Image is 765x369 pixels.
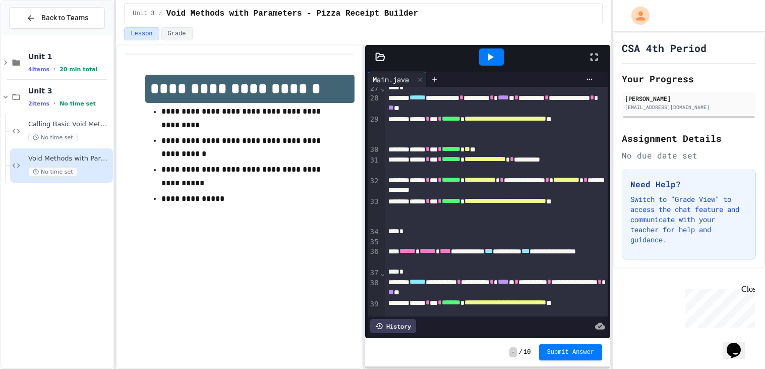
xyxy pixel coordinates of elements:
[41,13,88,23] span: Back to Teams
[622,41,707,55] h1: CSA 4th Period
[621,4,652,27] div: My Account
[161,27,193,40] button: Grade
[9,7,105,29] button: Back to Teams
[539,344,603,360] button: Submit Answer
[368,197,380,227] div: 33
[368,176,380,197] div: 32
[723,329,755,359] iframe: chat widget
[368,115,380,145] div: 29
[368,247,380,268] div: 36
[368,268,380,278] div: 37
[159,10,162,18] span: /
[28,167,78,177] span: No time set
[622,72,756,86] h2: Your Progress
[28,100,49,107] span: 2 items
[380,84,385,92] span: Fold line
[625,94,753,103] div: [PERSON_NAME]
[380,269,385,277] span: Fold line
[630,178,747,190] h3: Need Help?
[523,348,531,356] span: 10
[28,52,111,61] span: Unit 1
[28,66,49,73] span: 4 items
[622,149,756,162] div: No due date set
[368,237,380,247] div: 35
[133,10,154,18] span: Unit 3
[53,65,55,73] span: •
[60,100,96,107] span: No time set
[370,319,416,333] div: History
[368,227,380,237] div: 34
[368,72,427,87] div: Main.java
[368,145,380,155] div: 30
[60,66,97,73] span: 20 min total
[28,120,111,129] span: Calling Basic Void Methods
[547,348,595,356] span: Submit Answer
[368,74,414,85] div: Main.java
[622,131,756,145] h2: Assignment Details
[368,278,380,299] div: 38
[166,8,418,20] span: Void Methods with Parameters - Pizza Receipt Builder
[28,133,78,142] span: No time set
[368,84,380,94] div: 27
[4,4,70,64] div: Chat with us now!Close
[124,27,159,40] button: Lesson
[368,155,380,176] div: 31
[28,86,111,95] span: Unit 3
[368,93,380,115] div: 28
[630,194,747,245] p: Switch to "Grade View" to access the chat feature and communicate with your teacher for help and ...
[368,299,380,330] div: 39
[28,154,111,163] span: Void Methods with Parameters - Pizza Receipt Builder
[53,99,55,108] span: •
[519,348,522,356] span: /
[509,347,517,357] span: -
[681,285,755,328] iframe: chat widget
[625,103,753,111] div: [EMAIL_ADDRESS][DOMAIN_NAME]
